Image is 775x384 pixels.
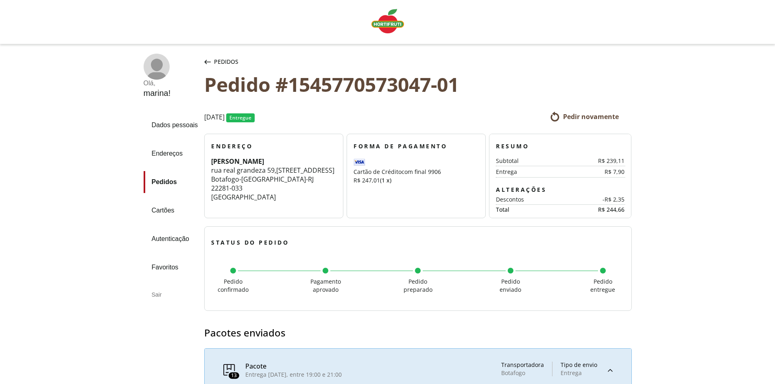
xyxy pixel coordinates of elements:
[211,184,242,193] span: 22281-033
[501,362,544,368] div: Transportadora
[560,206,624,213] div: R$ 244,66
[144,143,198,165] a: Endereços
[275,166,276,175] span: ,
[404,278,432,293] span: Pedido preparado
[211,166,266,175] span: rua real grandeza
[245,371,342,378] div: Entrega [DATE], entre 19:00 e 21:00
[203,54,240,70] button: Pedidos
[144,256,198,278] a: Favoritos
[204,73,631,95] div: Pedido #1545770573047-01
[144,200,198,221] a: Cartões
[501,370,544,376] div: Botafogo
[211,239,289,246] span: Status do pedido
[496,169,573,175] div: Entrega
[561,362,597,368] div: Tipo de envio
[496,206,560,213] div: Total
[144,285,198,304] div: Sair
[276,166,334,175] span: [STREET_ADDRESS]
[590,278,615,293] span: Pedido entregue
[371,9,404,33] img: Logo
[354,167,479,184] div: Cartão de Crédito
[310,278,341,293] span: Pagamento aprovado
[144,171,198,193] a: Pedidos
[380,176,391,184] span: (1 x)
[204,327,631,338] h3: Pacotes enviados
[231,373,237,378] span: 13
[144,114,198,136] a: Dados pessoais
[241,175,306,184] span: [GEOGRAPHIC_DATA]
[354,142,479,150] h3: Forma de Pagamento
[563,112,619,121] span: Pedir novamente
[550,112,619,121] a: Pedir novamente
[144,228,198,250] a: Autenticação
[496,196,573,203] div: Descontos
[500,278,521,293] span: Pedido enviado
[368,6,407,38] a: Logo
[239,175,241,184] span: -
[214,58,238,66] span: Pedidos
[144,80,171,87] div: Olá ,
[211,157,264,166] strong: [PERSON_NAME]
[229,114,251,121] span: Entregue
[573,169,624,175] div: R$ 7,90
[496,186,624,194] h3: Alterações
[402,168,441,176] span: com final 9906
[204,113,225,122] span: [DATE]
[496,142,624,150] h3: Resumo
[573,158,624,164] div: R$ 239,11
[354,158,516,166] img: Visa
[245,362,342,370] div: Pacote
[308,175,314,184] span: RJ
[573,196,624,203] div: -R$ 2,35
[496,158,573,164] div: Subtotal
[218,278,249,293] span: Pedido confirmado
[354,176,380,184] span: R$ 247,01
[211,142,336,150] h3: Endereço
[267,166,275,175] span: 59
[211,193,276,202] span: [GEOGRAPHIC_DATA]
[211,175,239,184] span: Botafogo
[306,175,308,184] span: -
[144,89,171,98] div: marina !
[561,370,597,376] div: Entrega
